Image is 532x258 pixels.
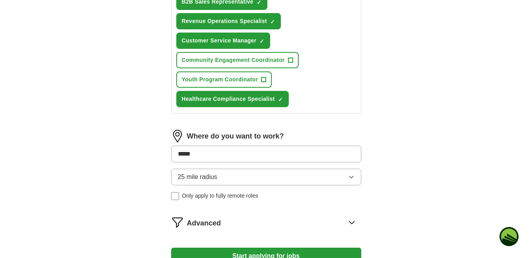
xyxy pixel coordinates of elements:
button: Revenue Operations Specialist✓ [176,13,281,29]
span: Customer Service Manager [182,37,257,45]
button: Community Engagement Coordinator [176,52,299,68]
button: Youth Program Coordinator [176,71,272,88]
button: Customer Service Manager✓ [176,33,271,49]
span: Youth Program Coordinator [182,75,258,84]
span: Only apply to fully remote roles [182,192,258,200]
span: Advanced [187,218,221,229]
span: ✓ [270,19,275,25]
span: Community Engagement Coordinator [182,56,285,64]
span: ✓ [278,96,283,103]
span: Healthcare Compliance Specialist [182,95,275,103]
button: 25 mile radius [171,169,361,185]
span: Revenue Operations Specialist [182,17,267,25]
img: filter [171,216,184,229]
label: Where do you want to work? [187,131,284,142]
button: Healthcare Compliance Specialist✓ [176,91,289,107]
span: 25 mile radius [178,172,217,182]
span: ✓ [259,38,264,44]
input: Only apply to fully remote roles [171,192,179,200]
img: location.png [171,130,184,142]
